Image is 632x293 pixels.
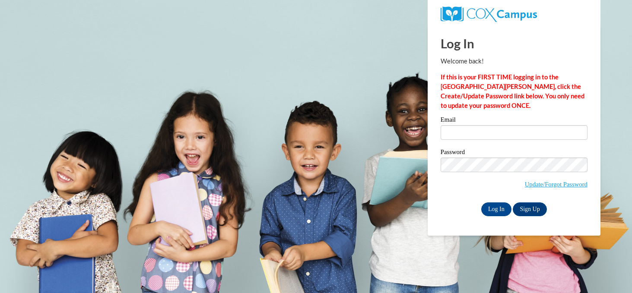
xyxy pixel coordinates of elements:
[441,6,537,22] img: COX Campus
[525,181,588,188] a: Update/Forgot Password
[481,202,511,216] input: Log In
[441,117,588,125] label: Email
[441,35,588,52] h1: Log In
[441,10,537,17] a: COX Campus
[513,202,546,216] a: Sign Up
[441,149,588,158] label: Password
[441,57,588,66] p: Welcome back!
[441,73,584,109] strong: If this is your FIRST TIME logging in to the [GEOGRAPHIC_DATA][PERSON_NAME], click the Create/Upd...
